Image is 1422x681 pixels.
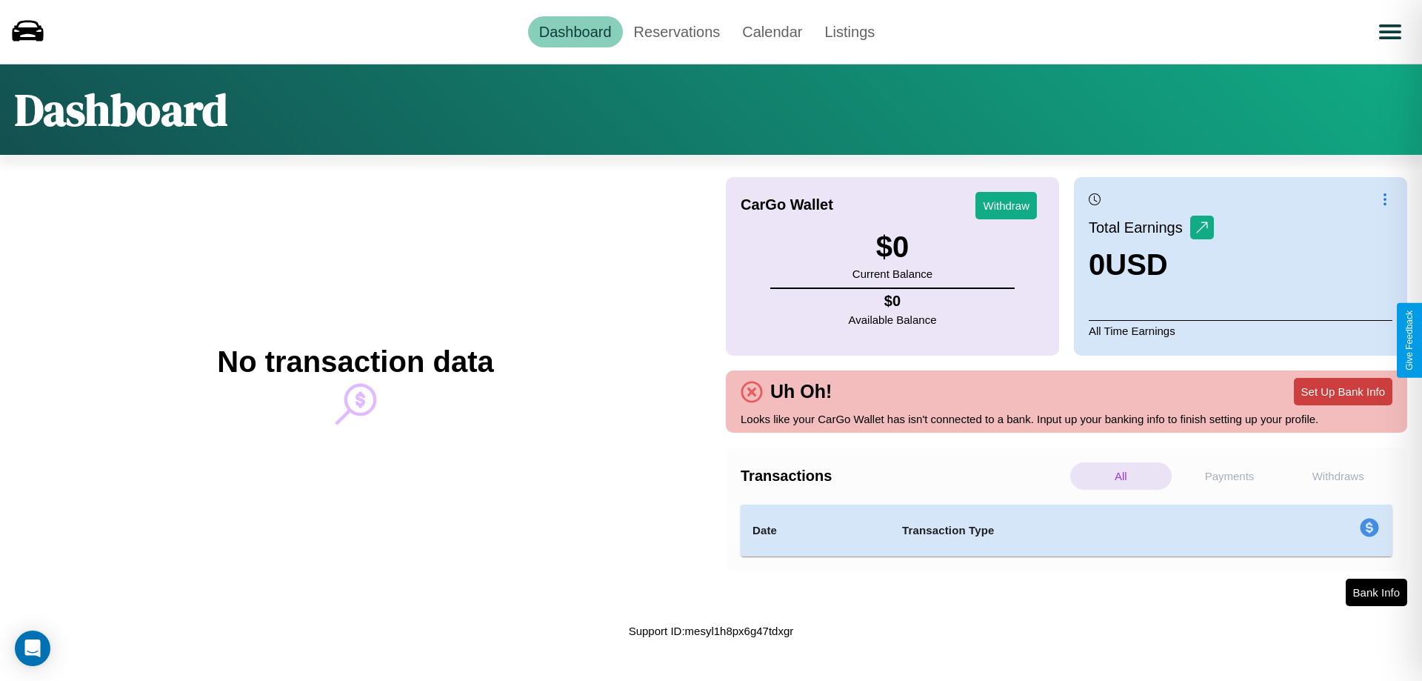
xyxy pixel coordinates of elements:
[849,293,937,310] h4: $ 0
[1369,11,1411,53] button: Open menu
[902,522,1238,539] h4: Transaction Type
[217,345,493,379] h2: No transaction data
[741,196,833,213] h4: CarGo Wallet
[528,16,623,47] a: Dashboard
[1287,462,1389,490] p: Withdraws
[741,505,1392,557] table: simple table
[731,16,813,47] a: Calendar
[763,381,839,402] h4: Uh Oh!
[623,16,732,47] a: Reservations
[852,264,932,284] p: Current Balance
[15,79,227,140] h1: Dashboard
[15,631,50,666] div: Open Intercom Messenger
[813,16,886,47] a: Listings
[849,310,937,330] p: Available Balance
[1070,462,1172,490] p: All
[741,409,1392,429] p: Looks like your CarGo Wallet has isn't connected to a bank. Input up your banking info to finish ...
[1089,320,1392,341] p: All Time Earnings
[1089,214,1190,241] p: Total Earnings
[741,468,1066,485] h4: Transactions
[1346,579,1407,606] button: Bank Info
[752,522,878,539] h4: Date
[1294,378,1392,405] button: Set Up Bank Info
[1179,462,1281,490] p: Payments
[1404,310,1415,371] div: Give Feedback
[1089,248,1214,282] h3: 0 USD
[629,621,794,641] p: Support ID: mesyl1h8px6g47tdxgr
[975,192,1037,219] button: Withdraw
[852,230,932,264] h3: $ 0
